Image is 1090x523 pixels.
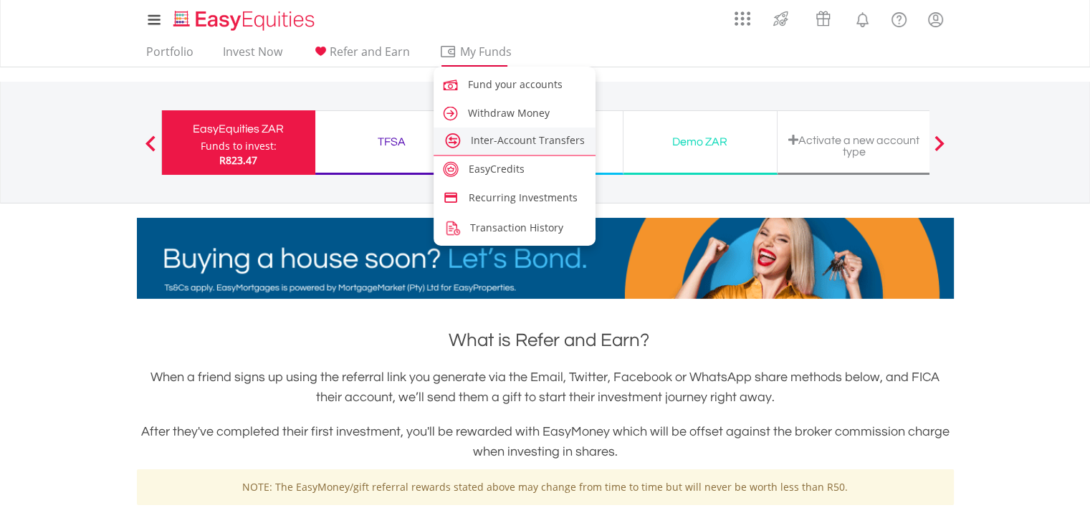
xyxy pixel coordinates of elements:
a: Vouchers [802,4,844,30]
img: thrive-v2.svg [769,7,793,30]
a: credit-card.svg Recurring Investments [434,185,596,208]
span: Fund your accounts [468,77,563,91]
span: My Funds [439,42,533,61]
div: Activate a new account type [786,134,922,158]
div: EasyEquities ZAR [171,119,307,139]
div: Funds to invest: [201,139,277,153]
span: R823.47 [219,153,257,167]
a: Refer and Earn [306,44,416,67]
img: credit-card.svg [443,190,459,206]
img: transaction-history.png [443,219,462,238]
a: Invest Now [217,44,288,67]
span: Inter-Account Transfers [471,133,585,147]
a: Portfolio [140,44,199,67]
a: Home page [168,4,320,32]
h3: After they've completed their first investment, you'll be rewarded with EasyMoney which will be o... [137,422,954,462]
a: FAQ's and Support [881,4,917,32]
span: Refer and Earn [330,44,410,59]
img: EasyMortage Promotion Banner [137,218,954,299]
p: NOTE: The EasyMoney/gift referral rewards stated above may change from time to time but will neve... [148,480,943,494]
img: caret-right.svg [441,104,460,123]
img: vouchers-v2.svg [811,7,835,30]
a: My Profile [917,4,954,35]
span: EasyCredits [469,162,525,176]
div: Demo ZAR [632,132,768,152]
img: account-transfer.svg [445,133,461,148]
span: Transaction History [470,221,563,234]
div: TFSA [324,132,460,152]
img: fund.svg [441,75,460,95]
a: transaction-history.png Transaction History [434,213,596,240]
a: easy-credits.svg EasyCredits [434,156,596,179]
a: fund.svg Fund your accounts [434,70,596,97]
img: EasyEquities_Logo.png [171,9,320,32]
span: Recurring Investments [469,191,578,204]
img: grid-menu-icon.svg [735,11,750,27]
a: Notifications [844,4,881,32]
a: AppsGrid [725,4,760,27]
a: caret-right.svg Withdraw Money [434,99,596,125]
h3: When a friend signs up using the referral link you generate via the Email, Twitter, Facebook or W... [137,368,954,408]
a: account-transfer.svg Inter-Account Transfers [434,128,596,150]
img: easy-credits.svg [443,161,459,177]
span: Withdraw Money [468,106,550,120]
span: What is Refer and Earn? [449,331,649,350]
